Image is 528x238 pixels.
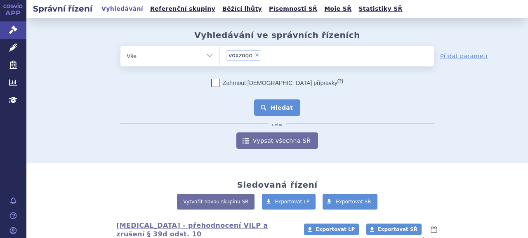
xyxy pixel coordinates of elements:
[99,3,146,14] a: Vyhledávání
[262,194,316,210] a: Exportovat LP
[255,52,259,57] span: ×
[356,3,405,14] a: Statistiky SŘ
[116,222,268,238] a: [MEDICAL_DATA] - přehodnocení VILP a zrušení § 39d odst. 10
[323,194,377,210] a: Exportovat SŘ
[211,79,343,87] label: Zahrnout [DEMOGRAPHIC_DATA] přípravky
[336,199,371,205] span: Exportovat SŘ
[220,3,264,14] a: Běžící lhůty
[378,226,417,232] span: Exportovat SŘ
[148,3,218,14] a: Referenční skupiny
[337,78,343,84] abbr: (?)
[275,199,310,205] span: Exportovat LP
[430,224,438,234] button: lhůty
[266,3,320,14] a: Písemnosti SŘ
[254,99,301,116] button: Hledat
[177,194,255,210] a: Vytvořit novou skupinu SŘ
[316,226,355,232] span: Exportovat LP
[237,180,317,190] h2: Sledovaná řízení
[440,52,488,60] a: Přidat parametr
[366,224,422,235] a: Exportovat SŘ
[304,224,359,235] a: Exportovat LP
[264,50,298,60] input: voxzogo
[236,132,318,149] a: Vypsat všechna SŘ
[26,3,99,14] h2: Správní řízení
[194,30,360,40] h2: Vyhledávání ve správních řízeních
[322,3,354,14] a: Moje SŘ
[268,123,287,127] i: nebo
[229,52,252,58] span: voxzogo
